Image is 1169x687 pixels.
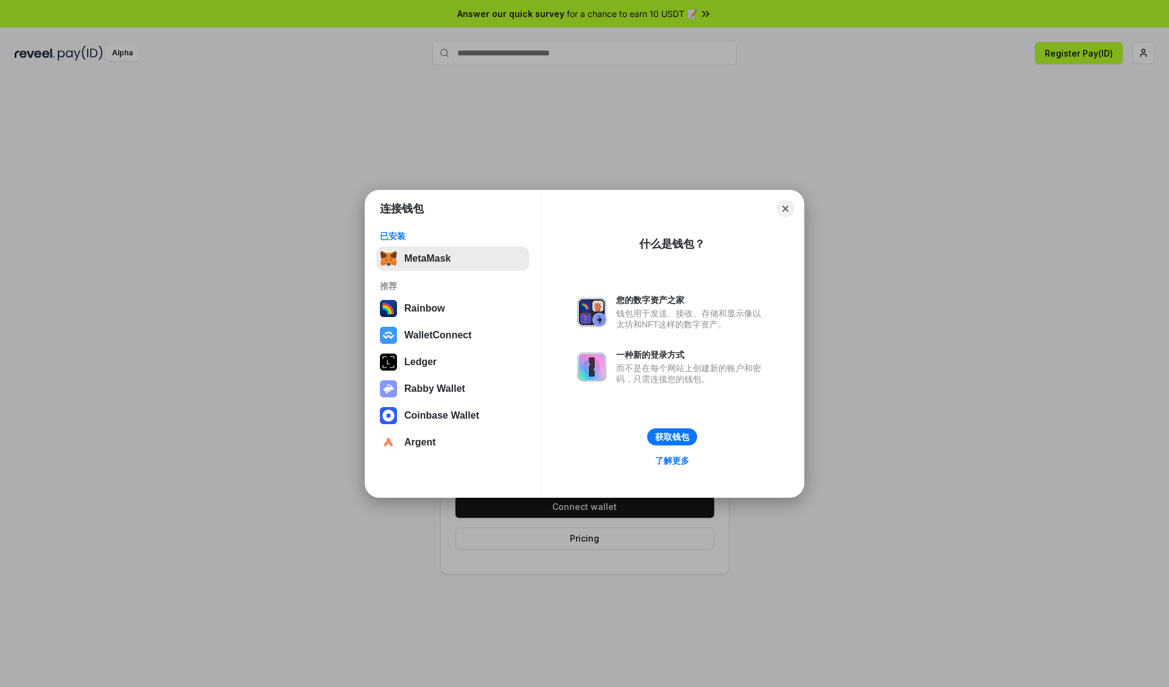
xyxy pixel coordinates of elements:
[380,407,397,424] img: svg+xml,%3Csvg%20width%3D%2228%22%20height%3D%2228%22%20viewBox%3D%220%200%2028%2028%22%20fill%3D...
[380,300,397,317] img: svg+xml,%3Csvg%20width%3D%22120%22%20height%3D%22120%22%20viewBox%3D%220%200%20120%20120%22%20fil...
[616,349,767,360] div: 一种新的登录方式
[404,303,445,314] div: Rainbow
[376,296,529,321] button: Rainbow
[616,295,767,305] div: 您的数字资产之家
[380,281,525,291] div: 推荐
[380,201,424,216] h1: 连接钱包
[404,410,479,421] div: Coinbase Wallet
[404,330,472,341] div: WalletConnect
[404,253,451,264] div: MetaMask
[376,350,529,374] button: Ledger
[376,377,529,401] button: Rabby Wallet
[380,354,397,371] img: svg+xml,%3Csvg%20xmlns%3D%22http%3A%2F%2Fwww.w3.org%2F2000%2Fsvg%22%20width%3D%2228%22%20height%3...
[648,453,697,469] a: 了解更多
[577,298,606,327] img: svg+xml,%3Csvg%20xmlns%3D%22http%3A%2F%2Fwww.w3.org%2F2000%2Fsvg%22%20fill%3D%22none%22%20viewBox...
[376,430,529,455] button: Argent
[404,437,436,448] div: Argent
[655,431,689,442] div: 获取钱包
[655,455,689,466] div: 了解更多
[777,200,794,217] button: Close
[380,380,397,397] img: svg+xml,%3Csvg%20xmlns%3D%22http%3A%2F%2Fwww.w3.org%2F2000%2Fsvg%22%20fill%3D%22none%22%20viewBox...
[380,327,397,344] img: svg+xml,%3Csvg%20width%3D%2228%22%20height%3D%2228%22%20viewBox%3D%220%200%2028%2028%22%20fill%3D...
[639,237,705,251] div: 什么是钱包？
[376,323,529,347] button: WalletConnect
[380,231,525,242] div: 已安装
[380,434,397,451] img: svg+xml,%3Csvg%20width%3D%2228%22%20height%3D%2228%22%20viewBox%3D%220%200%2028%2028%22%20fill%3D...
[577,352,606,382] img: svg+xml,%3Csvg%20xmlns%3D%22http%3A%2F%2Fwww.w3.org%2F2000%2Fsvg%22%20fill%3D%22none%22%20viewBox...
[404,357,437,368] div: Ledger
[404,383,465,394] div: Rabby Wallet
[376,403,529,428] button: Coinbase Wallet
[647,428,697,445] button: 获取钱包
[616,363,767,385] div: 而不是在每个网站上创建新的账户和密码，只需连接您的钱包。
[616,308,767,330] div: 钱包用于发送、接收、存储和显示像以太坊和NFT这样的数字资产。
[380,250,397,267] img: svg+xml,%3Csvg%20fill%3D%22none%22%20height%3D%2233%22%20viewBox%3D%220%200%2035%2033%22%20width%...
[376,246,529,271] button: MetaMask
